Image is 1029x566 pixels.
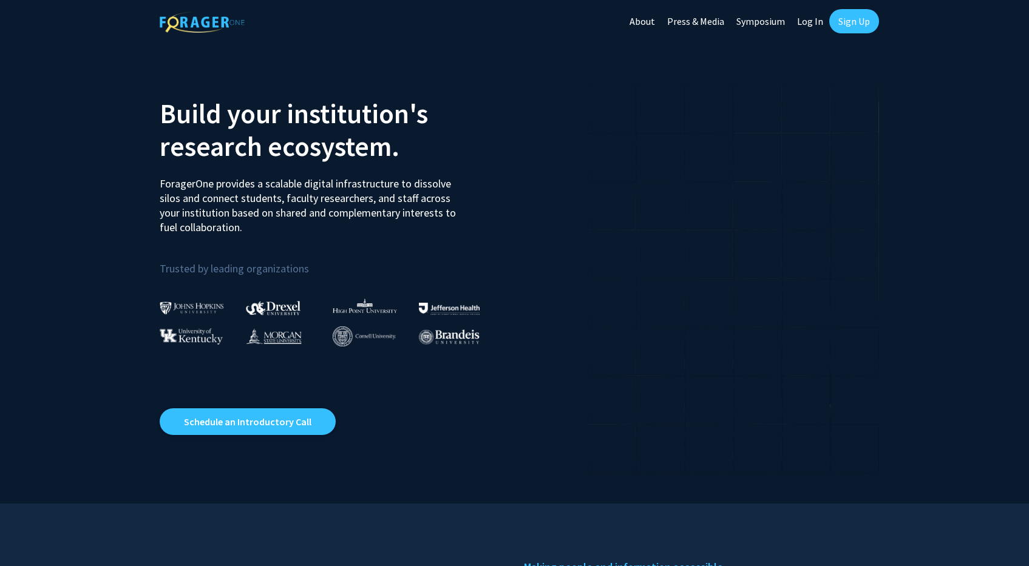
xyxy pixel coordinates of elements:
img: University of Kentucky [160,328,223,345]
a: Opens in a new tab [160,408,336,435]
img: ForagerOne Logo [160,12,245,33]
img: Thomas Jefferson University [419,303,480,314]
a: Sign Up [829,9,879,33]
img: Cornell University [333,326,396,346]
img: Morgan State University [246,328,302,344]
img: High Point University [333,298,397,313]
p: ForagerOne provides a scalable digital infrastructure to dissolve silos and connect students, fac... [160,167,464,235]
p: Trusted by leading organizations [160,244,506,278]
img: Johns Hopkins University [160,302,224,314]
h2: Build your institution's research ecosystem. [160,97,506,163]
img: Brandeis University [419,329,480,345]
img: Drexel University [246,301,301,315]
